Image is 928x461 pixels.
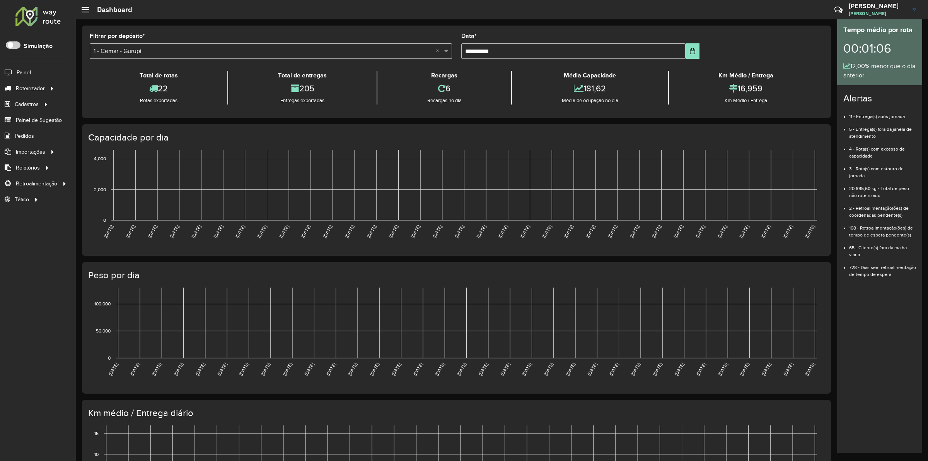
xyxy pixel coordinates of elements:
text: [DATE] [213,224,224,239]
span: Pedidos [15,132,34,140]
div: Km Médio / Entrega [671,71,821,80]
text: [DATE] [497,224,508,239]
li: 2 - Retroalimentação(ões) de coordenadas pendente(s) [849,199,916,219]
text: [DATE] [783,362,794,377]
text: [DATE] [651,224,662,239]
li: 728 - Dias sem retroalimentação de tempo de espera [849,258,916,278]
li: 108 - Retroalimentação(ões) de tempo de espera pendente(s) [849,219,916,238]
text: [DATE] [652,362,663,377]
div: Média de ocupação no dia [514,97,666,105]
text: [DATE] [454,224,465,239]
h3: [PERSON_NAME] [849,2,907,10]
span: Relatórios [16,164,40,172]
text: [DATE] [391,362,402,377]
text: [DATE] [322,224,333,239]
text: [DATE] [804,362,815,377]
div: Rotas exportadas [92,97,225,105]
text: [DATE] [739,224,750,239]
div: Tempo médio por rota [843,25,916,35]
div: 181,62 [514,80,666,97]
text: [DATE] [234,224,246,239]
div: Recargas no dia [379,97,509,105]
text: [DATE] [563,224,574,239]
li: 4 - Rota(s) com excesso de capacidade [849,140,916,159]
span: Painel de Sugestão [16,116,62,124]
text: [DATE] [587,362,598,377]
text: 10 [94,452,99,457]
text: [DATE] [191,224,202,239]
text: [DATE] [325,362,336,377]
text: [DATE] [388,224,399,239]
text: [DATE] [674,362,685,377]
text: [DATE] [673,224,684,239]
text: 0 [108,355,111,360]
text: [DATE] [217,362,228,377]
text: [DATE] [434,362,445,377]
text: 4,000 [94,156,106,161]
h4: Alertas [843,93,916,104]
li: 11 - Entrega(s) após jornada [849,107,916,120]
text: [DATE] [194,362,206,377]
text: [DATE] [760,224,771,239]
div: Entregas exportadas [230,97,374,105]
text: [DATE] [804,224,815,239]
text: [DATE] [278,224,290,239]
text: 100,000 [94,302,111,307]
h2: Dashboard [89,5,132,14]
span: Tático [15,195,29,204]
text: [DATE] [782,224,793,239]
label: Simulação [24,41,53,51]
text: [DATE] [125,224,136,239]
text: [DATE] [260,362,271,377]
div: Km Médio / Entrega [671,97,821,105]
li: 65 - Cliente(s) fora da malha viária [849,238,916,258]
div: Total de rotas [92,71,225,80]
span: [PERSON_NAME] [849,10,907,17]
div: Recargas [379,71,509,80]
text: [DATE] [107,362,119,377]
text: [DATE] [300,224,311,239]
h4: Capacidade por dia [88,132,823,143]
div: 00:01:06 [843,35,916,62]
text: [DATE] [629,224,640,239]
text: [DATE] [256,224,268,239]
text: [DATE] [519,224,531,239]
text: [DATE] [366,224,377,239]
text: [DATE] [103,224,114,239]
text: [DATE] [607,224,618,239]
span: Cadastros [15,100,39,108]
text: [DATE] [521,362,532,377]
div: Total de entregas [230,71,374,80]
text: [DATE] [412,362,423,377]
span: Retroalimentação [16,180,57,188]
text: [DATE] [476,224,487,239]
text: [DATE] [585,224,596,239]
text: [DATE] [761,362,772,377]
li: 3 - Rota(s) com estouro de jornada [849,159,916,179]
text: [DATE] [347,362,358,377]
button: Choose Date [686,43,699,59]
text: [DATE] [630,362,641,377]
h4: Peso por dia [88,270,823,281]
text: 0 [103,218,106,223]
text: [DATE] [739,362,750,377]
div: 6 [379,80,509,97]
text: [DATE] [173,362,184,377]
text: [DATE] [282,362,293,377]
span: Painel [17,69,31,77]
div: 12,00% menor que o dia anterior [843,62,916,80]
text: [DATE] [432,224,443,239]
text: [DATE] [147,224,158,239]
text: [DATE] [129,362,140,377]
label: Filtrar por depósito [90,31,145,41]
text: [DATE] [541,224,553,239]
text: [DATE] [369,362,380,377]
text: [DATE] [717,362,728,377]
a: Contato Rápido [830,2,847,18]
text: 2,000 [94,187,106,192]
li: 5 - Entrega(s) fora da janela de atendimento [849,120,916,140]
text: [DATE] [238,362,249,377]
text: [DATE] [608,362,619,377]
text: [DATE] [500,362,511,377]
text: [DATE] [565,362,576,377]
